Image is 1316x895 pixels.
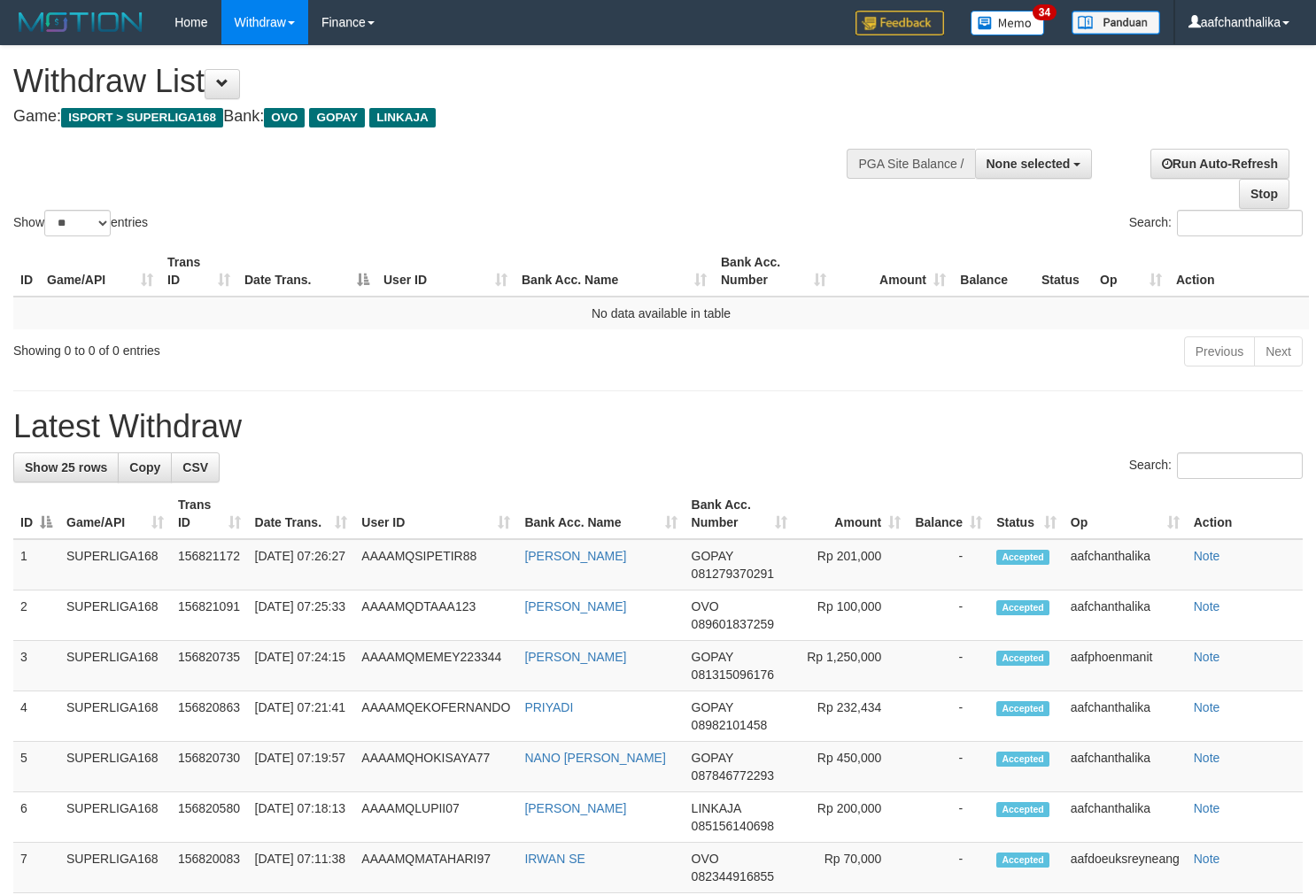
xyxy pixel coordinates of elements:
[908,489,989,539] th: Balance: activate to sort column ascending
[1064,691,1187,742] td: aafchanthalika
[1177,210,1303,236] input: Search:
[40,246,160,297] th: Game/API: activate to sort column ascending
[171,590,248,641] td: 156821091
[996,550,1049,565] span: Accepted
[794,590,908,641] td: Rp 100,000
[692,852,719,866] span: OVO
[971,11,1045,35] img: Button%20Memo.svg
[354,590,517,641] td: AAAAMQDTAAA123
[44,210,111,236] select: Showentries
[515,246,714,297] th: Bank Acc. Name: activate to sort column ascending
[13,691,59,742] td: 4
[996,752,1049,767] span: Accepted
[987,157,1071,171] span: None selected
[354,489,517,539] th: User ID: activate to sort column ascending
[248,641,355,691] td: [DATE] 07:24:15
[847,149,974,179] div: PGA Site Balance /
[376,246,515,297] th: User ID: activate to sort column ascending
[996,802,1049,817] span: Accepted
[524,650,626,664] a: [PERSON_NAME]
[1194,549,1220,563] a: Note
[13,64,860,99] h1: Withdraw List
[1129,210,1303,236] label: Search:
[908,539,989,590] td: -
[61,108,223,127] span: ISPORT > SUPERLIGA168
[354,792,517,843] td: AAAAMQLUPII07
[692,718,768,732] span: Copy 08982101458 to clipboard
[1064,792,1187,843] td: aafchanthalika
[59,843,171,893] td: SUPERLIGA168
[908,742,989,792] td: -
[1064,843,1187,893] td: aafdoeuksreyneang
[692,819,774,833] span: Copy 085156140698 to clipboard
[692,667,774,682] span: Copy 081315096176 to clipboard
[855,11,944,35] img: Feedback.jpg
[59,641,171,691] td: SUPERLIGA168
[237,246,376,297] th: Date Trans.: activate to sort column descending
[13,641,59,691] td: 3
[1129,452,1303,479] label: Search:
[13,843,59,893] td: 7
[692,549,733,563] span: GOPAY
[369,108,436,127] span: LINKAJA
[13,335,535,359] div: Showing 0 to 0 of 0 entries
[996,853,1049,868] span: Accepted
[996,651,1049,666] span: Accepted
[1064,539,1187,590] td: aafchanthalika
[1033,4,1057,20] span: 34
[692,650,733,664] span: GOPAY
[13,539,59,590] td: 1
[524,751,665,765] a: NANO [PERSON_NAME]
[248,539,355,590] td: [DATE] 07:26:27
[354,843,517,893] td: AAAAMQMATAHARI97
[171,489,248,539] th: Trans ID: activate to sort column ascending
[794,489,908,539] th: Amount: activate to sort column ascending
[13,742,59,792] td: 5
[59,539,171,590] td: SUPERLIGA168
[171,691,248,742] td: 156820863
[171,843,248,893] td: 156820083
[692,617,774,631] span: Copy 089601837259 to clipboard
[1093,246,1169,297] th: Op: activate to sort column ascending
[1194,700,1220,714] a: Note
[908,792,989,843] td: -
[692,751,733,765] span: GOPAY
[13,489,59,539] th: ID: activate to sort column descending
[524,700,573,714] a: PRIYADI
[354,691,517,742] td: AAAAMQEKOFERNANDO
[794,843,908,893] td: Rp 70,000
[171,792,248,843] td: 156820580
[692,801,741,815] span: LINKAJA
[989,489,1064,539] th: Status: activate to sort column ascending
[354,539,517,590] td: AAAAMQSIPETIR88
[996,600,1049,615] span: Accepted
[524,852,584,866] a: IRWAN SE
[1177,452,1303,479] input: Search:
[13,409,1303,444] h1: Latest Withdraw
[1064,641,1187,691] td: aafphoenmanit
[13,297,1309,329] td: No data available in table
[833,246,953,297] th: Amount: activate to sort column ascending
[248,489,355,539] th: Date Trans.: activate to sort column ascending
[129,460,160,475] span: Copy
[794,792,908,843] td: Rp 200,000
[1184,336,1255,366] a: Previous
[692,700,733,714] span: GOPAY
[59,691,171,742] td: SUPERLIGA168
[59,590,171,641] td: SUPERLIGA168
[1064,742,1187,792] td: aafchanthalika
[714,246,833,297] th: Bank Acc. Number: activate to sort column ascending
[692,768,774,783] span: Copy 087846772293 to clipboard
[13,452,119,482] a: Show 25 rows
[517,489,684,539] th: Bank Acc. Name: activate to sort column ascending
[59,792,171,843] td: SUPERLIGA168
[248,691,355,742] td: [DATE] 07:21:41
[354,641,517,691] td: AAAAMQMEMEY223344
[908,590,989,641] td: -
[794,641,908,691] td: Rp 1,250,000
[264,108,305,127] span: OVO
[685,489,794,539] th: Bank Acc. Number: activate to sort column ascending
[171,539,248,590] td: 156821172
[908,641,989,691] td: -
[1169,246,1309,297] th: Action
